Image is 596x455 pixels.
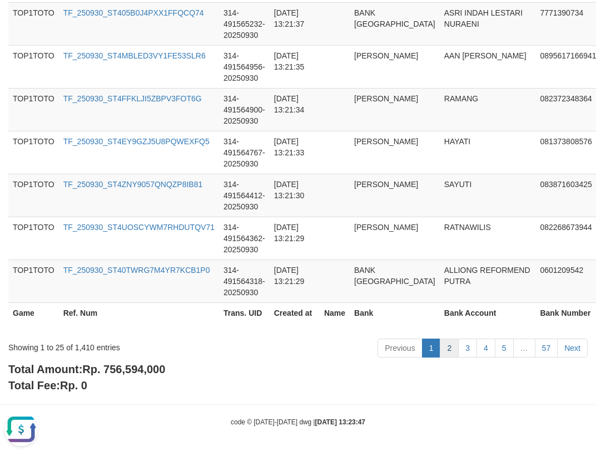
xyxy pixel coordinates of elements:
span: Rp. 756,594,000 [82,363,165,375]
td: [PERSON_NAME] [350,131,440,174]
td: 314-491564318-20250930 [219,260,270,302]
a: 1 [422,339,441,358]
td: 314-491564412-20250930 [219,174,270,217]
a: 5 [495,339,514,358]
td: TOP1TOTO [8,131,59,174]
span: Rp. 0 [60,379,87,392]
b: Total Amount: [8,363,165,375]
a: 4 [476,339,495,358]
a: TF_250930_ST4UOSCYWM7RHDUTQV71 [63,223,215,232]
td: [PERSON_NAME] [350,45,440,88]
td: [DATE] 13:21:35 [270,45,320,88]
td: TOP1TOTO [8,45,59,88]
th: Bank [350,302,440,334]
td: BANK [GEOGRAPHIC_DATA] [350,2,440,45]
td: 314-491564767-20250930 [219,131,270,174]
strong: [DATE] 13:23:47 [315,418,365,426]
td: TOP1TOTO [8,260,59,302]
th: Bank Account [440,302,536,334]
td: TOP1TOTO [8,217,59,260]
td: 314-491565232-20250930 [219,2,270,45]
td: RATNAWILIS [440,217,536,260]
a: 57 [535,339,558,358]
td: [PERSON_NAME] [350,217,440,260]
div: Showing 1 to 25 of 1,410 entries [8,337,240,353]
a: Previous [378,339,422,358]
small: code © [DATE]-[DATE] dwg | [231,418,365,426]
th: Name [320,302,350,334]
td: [DATE] 13:21:30 [270,174,320,217]
a: TF_250930_ST4ZNY9057QNQZP8IB81 [63,180,203,189]
td: TOP1TOTO [8,88,59,131]
a: TF_250930_ST4MBLED3VY1FE53SLR6 [63,51,206,60]
td: ALLIONG REFORMEND PUTRA [440,260,536,302]
td: RAMANG [440,88,536,131]
td: BANK [GEOGRAPHIC_DATA] [350,260,440,302]
td: HAYATI [440,131,536,174]
td: [DATE] 13:21:37 [270,2,320,45]
td: ASRI INDAH LESTARI NURAENI [440,2,536,45]
td: [PERSON_NAME] [350,88,440,131]
a: 2 [440,339,459,358]
td: 314-491564362-20250930 [219,217,270,260]
td: [DATE] 13:21:34 [270,88,320,131]
th: Created at [270,302,320,334]
td: [DATE] 13:21:29 [270,260,320,302]
td: AAN [PERSON_NAME] [440,45,536,88]
td: TOP1TOTO [8,2,59,45]
a: Next [557,339,588,358]
td: [DATE] 13:21:33 [270,131,320,174]
th: Trans. UID [219,302,270,334]
b: Total Fee: [8,379,87,392]
a: TF_250930_ST405B0J4PXX1FFQCQ74 [63,8,204,17]
a: … [513,339,535,358]
a: TF_250930_ST4FFKLJI5ZBPV3FOT6G [63,94,202,103]
a: 3 [458,339,477,358]
td: [DATE] 13:21:29 [270,217,320,260]
td: [PERSON_NAME] [350,174,440,217]
button: Open LiveChat chat widget [4,4,38,38]
a: TF_250930_ST40TWRG7M4YR7KCB1P0 [63,266,210,275]
th: Game [8,302,59,334]
th: Ref. Num [59,302,219,334]
td: TOP1TOTO [8,174,59,217]
a: TF_250930_ST4EY9GZJ5U8PQWEXFQ5 [63,137,210,146]
td: 314-491564956-20250930 [219,45,270,88]
td: 314-491564900-20250930 [219,88,270,131]
td: SAYUTI [440,174,536,217]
